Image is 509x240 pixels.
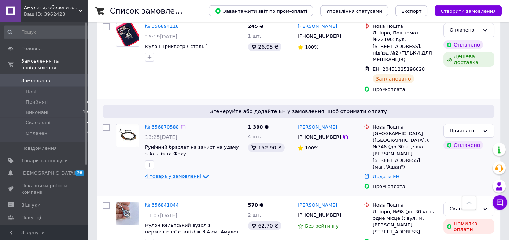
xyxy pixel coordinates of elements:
div: Нова Пошта [373,23,438,30]
span: Скасовані [26,119,51,126]
span: 4 шт. [248,134,261,139]
button: Управління статусами [320,5,388,16]
span: Відгуки [21,202,40,208]
div: Дніпро, Поштомат №22190: вул. [STREET_ADDRESS], під'їзд №2 (ТІЛЬКИ ДЛЯ МЕШКАНЦІВ) [373,30,438,63]
div: Дніпро, №98 (до 30 кг на одне місце ): вул. М. [PERSON_NAME][STREET_ADDRESS] [373,208,438,235]
span: Показники роботи компанії [21,182,68,196]
span: Замовлення та повідомлення [21,58,88,71]
a: Рунічний браслет на захист на удачу з Альгіз та Феху [145,144,239,157]
span: Без рейтингу [305,223,339,229]
div: Оплачено [443,40,483,49]
span: 100% [305,44,318,50]
span: 11:07[DATE] [145,213,177,218]
a: Створити замовлення [427,8,502,14]
span: 1 шт. [248,33,261,39]
span: 100% [305,145,318,151]
span: 15:19[DATE] [145,34,177,40]
span: Нові [26,89,36,95]
span: 193 [83,109,91,116]
a: Кулон Трикветр ( сталь ) [145,44,208,49]
span: Замовлення [21,77,52,84]
div: Пром-оплата [373,86,438,93]
a: 4 товара у замовленні [145,173,210,179]
span: 4 товара у замовленні [145,173,201,179]
div: 62.70 ₴ [248,221,281,230]
span: 13:25[DATE] [145,134,177,140]
a: № 356894118 [145,23,179,29]
a: № 356870588 [145,124,179,130]
span: Покупці [21,214,41,221]
div: Ваш ID: 3962428 [24,11,88,18]
div: [PHONE_NUMBER] [296,32,343,41]
span: 245 ₴ [248,23,264,29]
div: Нова Пошта [373,124,438,130]
div: [GEOGRAPHIC_DATA] ([GEOGRAPHIC_DATA].), №346 (до 30 кг): вул. [PERSON_NAME][STREET_ADDRESS] (маг.... [373,130,438,170]
div: Оплачено [443,141,483,149]
div: Нова Пошта [373,202,438,208]
a: [PERSON_NAME] [298,23,337,30]
div: 152.90 ₴ [248,143,285,152]
img: Фото товару [116,23,139,46]
span: Прийняті [26,99,48,106]
a: Фото товару [116,23,139,47]
span: 28 [75,170,84,176]
span: 2 шт. [248,212,261,218]
button: Чат з покупцем [493,195,507,210]
span: Згенеруйте або додайте ЕН у замовлення, щоб отримати оплату [106,108,491,115]
span: Амулети, обереги з каміння [24,4,79,11]
h1: Список замовлень [110,7,184,15]
button: Створити замовлення [435,5,502,16]
span: ЕН: 20451225196628 [373,66,425,72]
img: Фото товару [116,124,139,147]
span: Експорт [401,8,422,14]
span: Товари та послуги [21,158,68,164]
div: [PHONE_NUMBER] [296,132,343,142]
span: Оплачені [26,130,49,137]
div: [PHONE_NUMBER] [296,210,343,220]
div: Заплановано [373,74,414,83]
a: [PERSON_NAME] [298,202,337,209]
span: Повідомлення [21,145,57,152]
span: Завантажити звіт по пром-оплаті [215,8,307,14]
a: № 356841044 [145,202,179,208]
a: [PERSON_NAME] [298,124,337,131]
button: Завантажити звіт по пром-оплаті [209,5,313,16]
span: Головна [21,45,42,52]
div: Пром-оплата [373,183,438,190]
div: Помилка оплати [443,219,494,234]
div: Скасовано [450,205,479,213]
div: Дешева доставка [443,52,494,67]
span: Створити замовлення [440,8,496,14]
input: Пошук [4,26,91,39]
button: Експорт [395,5,428,16]
a: Додати ЕН [373,174,399,179]
div: Оплачено [450,26,479,34]
span: 570 ₴ [248,202,264,208]
span: [DEMOGRAPHIC_DATA] [21,170,75,177]
span: Виконані [26,109,48,116]
div: Прийнято [450,127,479,135]
span: Управління статусами [326,8,382,14]
img: Фото товару [116,202,139,225]
span: 1 390 ₴ [248,124,269,130]
div: 26.95 ₴ [248,43,281,51]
